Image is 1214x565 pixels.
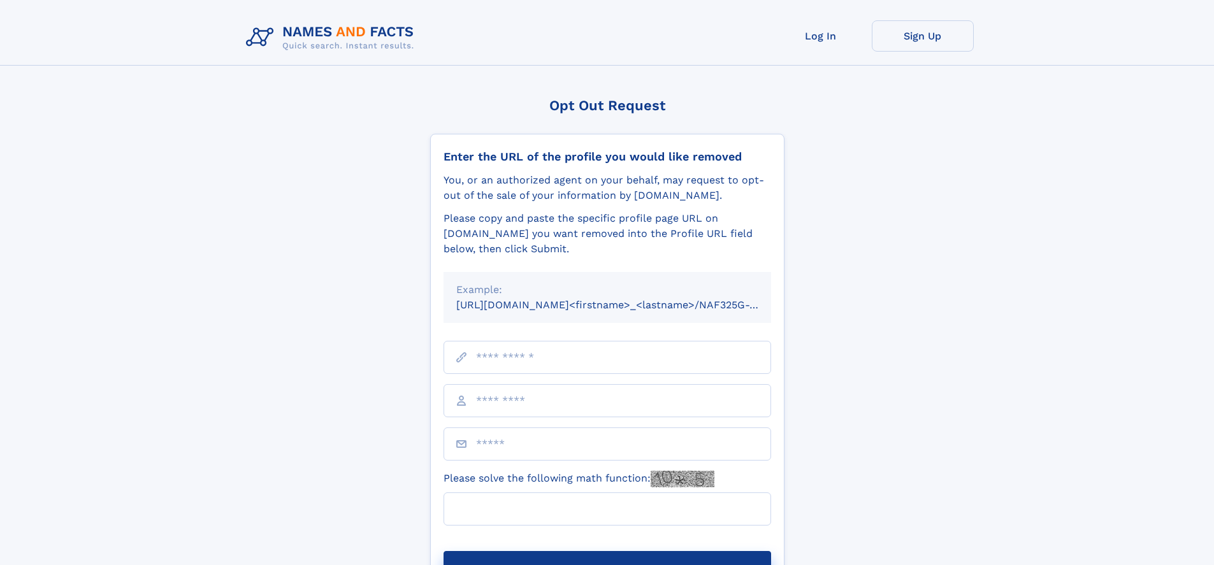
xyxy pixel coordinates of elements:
[444,211,771,257] div: Please copy and paste the specific profile page URL on [DOMAIN_NAME] you want removed into the Pr...
[770,20,872,52] a: Log In
[430,97,784,113] div: Opt Out Request
[444,471,714,487] label: Please solve the following math function:
[444,150,771,164] div: Enter the URL of the profile you would like removed
[241,20,424,55] img: Logo Names and Facts
[456,299,795,311] small: [URL][DOMAIN_NAME]<firstname>_<lastname>/NAF325G-xxxxxxxx
[872,20,974,52] a: Sign Up
[456,282,758,297] div: Example:
[444,173,771,203] div: You, or an authorized agent on your behalf, may request to opt-out of the sale of your informatio...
